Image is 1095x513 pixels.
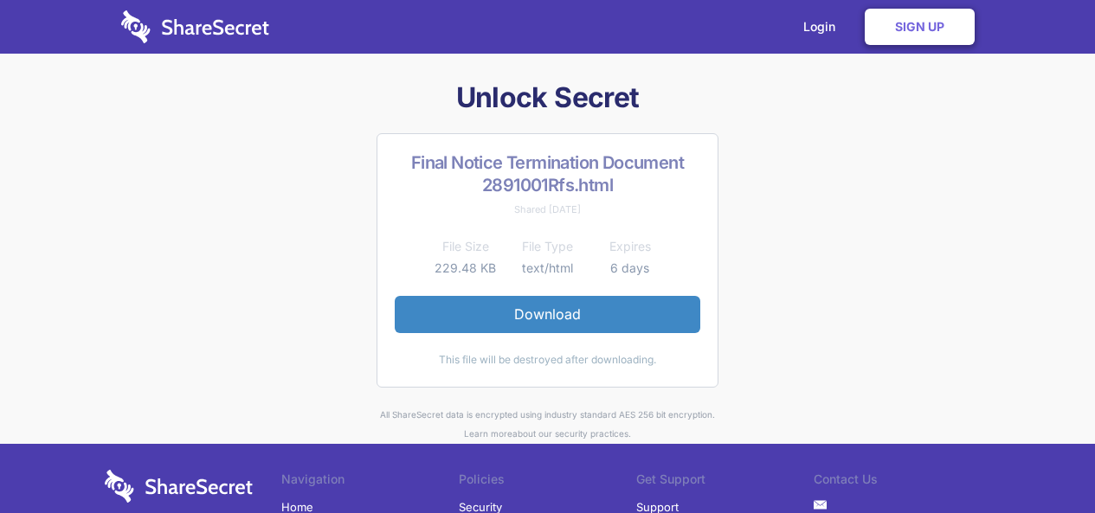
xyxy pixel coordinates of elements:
li: Navigation [281,470,459,494]
td: 6 days [589,258,671,279]
a: Sign Up [865,9,975,45]
li: Contact Us [814,470,991,494]
td: 229.48 KB [424,258,506,279]
div: Shared [DATE] [395,200,700,219]
th: Expires [589,236,671,257]
li: Get Support [636,470,814,494]
img: logo-wordmark-white-trans-d4663122ce5f474addd5e946df7df03e33cb6a1c49d2221995e7729f52c070b2.svg [121,10,269,43]
a: Learn more [464,428,512,439]
th: File Size [424,236,506,257]
td: text/html [506,258,589,279]
h1: Unlock Secret [105,80,991,116]
th: File Type [506,236,589,257]
li: Policies [459,470,636,494]
a: Download [395,296,700,332]
h2: Final Notice Termination Document 2891001Rfs.html [395,151,700,196]
div: All ShareSecret data is encrypted using industry standard AES 256 bit encryption. about our secur... [105,405,991,444]
div: This file will be destroyed after downloading. [395,350,700,369]
img: logo-wordmark-white-trans-d4663122ce5f474addd5e946df7df03e33cb6a1c49d2221995e7729f52c070b2.svg [105,470,253,503]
